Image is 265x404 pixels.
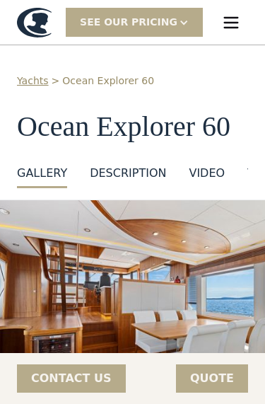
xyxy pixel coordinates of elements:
[189,165,225,182] div: VIDEO
[17,364,126,393] a: Contact us
[90,165,166,188] a: DESCRIPTION
[52,74,60,88] div: >
[214,6,248,40] div: menu
[62,74,154,88] a: Ocean Explorer 60
[66,8,203,36] div: SEE Our Pricing
[189,165,225,188] a: VIDEO
[90,165,166,182] div: DESCRIPTION
[80,15,177,30] div: SEE Our Pricing
[17,165,67,182] div: GALLERY
[17,111,248,142] h1: Ocean Explorer 60
[17,8,58,37] a: home
[17,165,67,188] a: GALLERY
[17,74,49,88] a: Yachts
[176,364,248,393] a: quote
